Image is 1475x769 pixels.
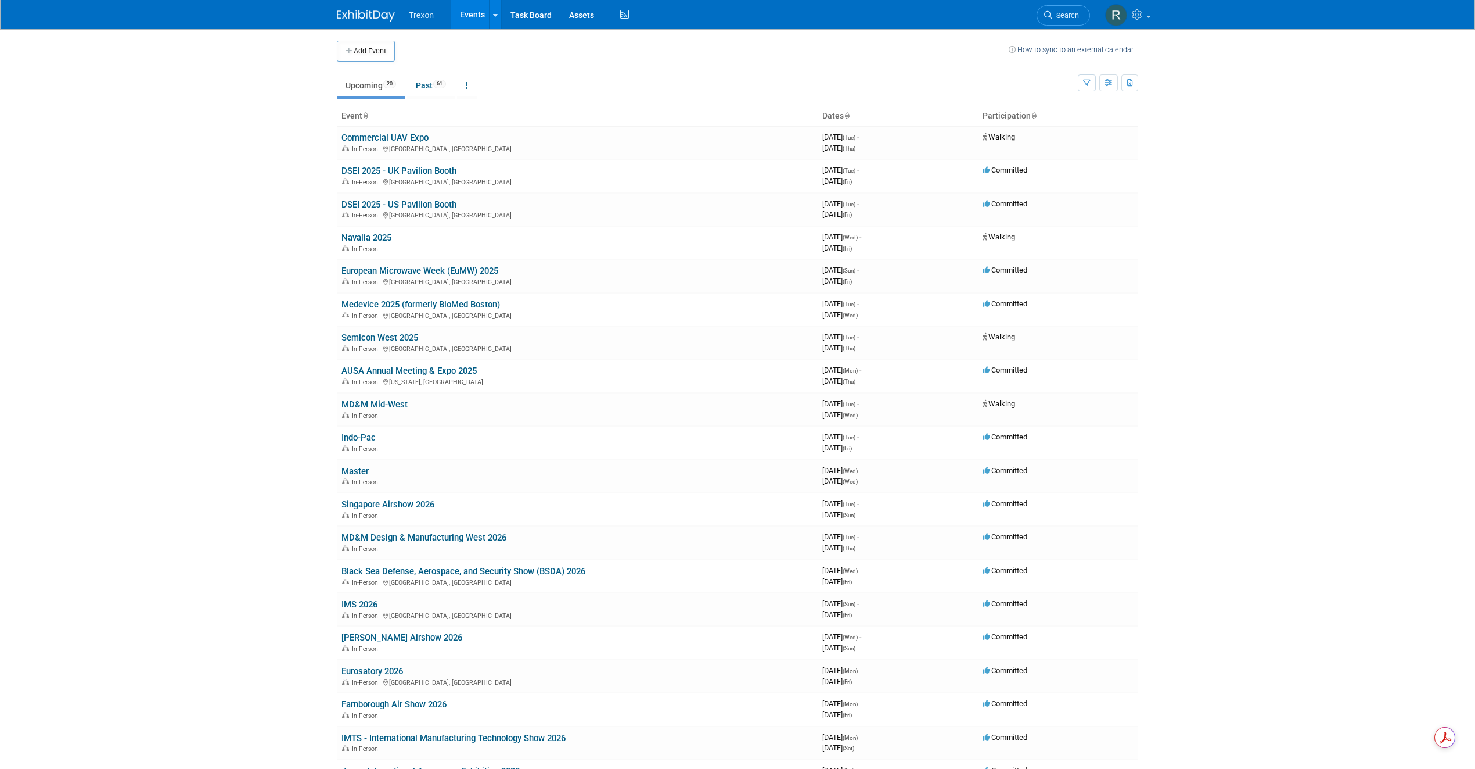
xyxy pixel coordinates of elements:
[822,466,861,475] span: [DATE]
[857,399,859,408] span: -
[342,545,349,551] img: In-Person Event
[352,412,382,420] span: In-Person
[843,434,855,441] span: (Tue)
[822,310,858,319] span: [DATE]
[843,568,858,574] span: (Wed)
[857,299,859,308] span: -
[857,499,859,508] span: -
[341,432,376,443] a: Indo-Pac
[341,632,462,643] a: [PERSON_NAME] Airshow 2026
[843,212,852,218] span: (Fri)
[362,111,368,120] a: Sort by Event Name
[341,599,377,610] a: IMS 2026
[341,210,813,219] div: [GEOGRAPHIC_DATA], [GEOGRAPHIC_DATA]
[822,610,852,619] span: [DATE]
[822,532,859,541] span: [DATE]
[859,233,861,241] span: -
[341,144,813,153] div: [GEOGRAPHIC_DATA], [GEOGRAPHIC_DATA]
[983,199,1027,208] span: Committed
[983,266,1027,274] span: Committed
[983,599,1027,608] span: Committed
[843,201,855,208] span: (Tue)
[822,344,855,352] span: [DATE]
[822,266,859,274] span: [DATE]
[352,712,382,720] span: In-Person
[983,399,1015,408] span: Walking
[983,133,1015,141] span: Walking
[341,233,391,243] a: Navalia 2025
[857,266,859,274] span: -
[342,645,349,651] img: In-Person Event
[843,245,852,252] span: (Fri)
[843,701,858,707] span: (Mon)
[342,579,349,585] img: In-Person Event
[822,733,861,742] span: [DATE]
[822,443,852,452] span: [DATE]
[983,733,1027,742] span: Committed
[983,332,1015,341] span: Walking
[822,743,854,752] span: [DATE]
[822,133,859,141] span: [DATE]
[341,344,813,353] div: [GEOGRAPHIC_DATA], [GEOGRAPHIC_DATA]
[352,512,382,520] span: In-Person
[843,645,855,652] span: (Sun)
[383,80,396,88] span: 20
[341,399,408,410] a: MD&M Mid-West
[843,378,855,385] span: (Thu)
[342,212,349,217] img: In-Person Event
[822,299,859,308] span: [DATE]
[822,510,855,519] span: [DATE]
[352,679,382,686] span: In-Person
[822,699,861,708] span: [DATE]
[843,501,855,507] span: (Tue)
[1052,11,1079,20] span: Search
[983,366,1027,374] span: Committed
[843,312,858,319] span: (Wed)
[978,106,1138,126] th: Participation
[341,699,447,710] a: Farnborough Air Show 2026
[843,612,852,618] span: (Fri)
[341,610,813,620] div: [GEOGRAPHIC_DATA], [GEOGRAPHIC_DATA]
[1037,5,1090,26] a: Search
[857,166,859,174] span: -
[983,432,1027,441] span: Committed
[843,445,852,452] span: (Fri)
[843,367,858,374] span: (Mon)
[843,234,858,241] span: (Wed)
[341,499,434,510] a: Singapore Airshow 2026
[822,199,859,208] span: [DATE]
[843,178,852,185] span: (Fri)
[822,332,859,341] span: [DATE]
[983,632,1027,641] span: Committed
[352,278,382,286] span: In-Person
[352,445,382,453] span: In-Person
[822,677,852,686] span: [DATE]
[859,733,861,742] span: -
[822,543,855,552] span: [DATE]
[822,144,855,152] span: [DATE]
[843,345,855,352] span: (Thu)
[843,167,855,174] span: (Tue)
[409,10,434,20] span: Trexon
[818,106,978,126] th: Dates
[859,632,861,641] span: -
[341,177,813,186] div: [GEOGRAPHIC_DATA], [GEOGRAPHIC_DATA]
[337,106,818,126] th: Event
[341,377,813,386] div: [US_STATE], [GEOGRAPHIC_DATA]
[822,166,859,174] span: [DATE]
[1031,111,1037,120] a: Sort by Participation Type
[843,478,858,485] span: (Wed)
[983,666,1027,675] span: Committed
[407,74,455,96] a: Past61
[843,267,855,274] span: (Sun)
[341,266,498,276] a: European Microwave Week (EuMW) 2025
[843,534,855,541] span: (Tue)
[341,310,813,320] div: [GEOGRAPHIC_DATA], [GEOGRAPHIC_DATA]
[822,599,859,608] span: [DATE]
[341,133,429,143] a: Commercial UAV Expo
[342,312,349,318] img: In-Person Event
[822,566,861,575] span: [DATE]
[342,245,349,251] img: In-Person Event
[843,745,854,752] span: (Sat)
[341,733,566,743] a: IMTS - International Manufacturing Technology Show 2026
